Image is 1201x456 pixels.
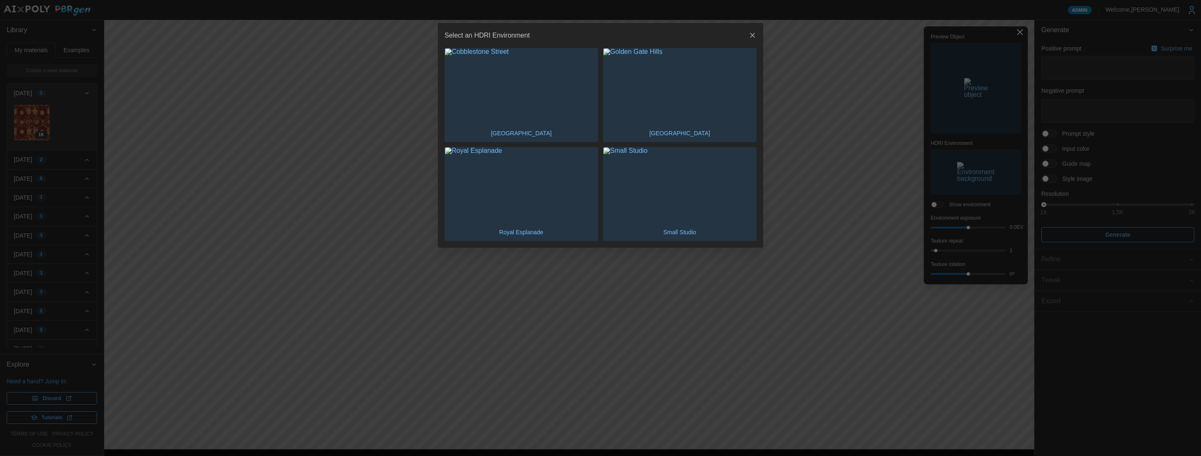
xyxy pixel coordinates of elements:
[445,48,598,142] button: Cobblestone Street[GEOGRAPHIC_DATA]
[659,224,701,241] p: Small Studio
[445,48,598,125] img: Cobblestone Street
[445,32,530,39] h2: Select an HDRI Environment
[603,147,756,224] img: Small Studio
[445,147,598,224] img: Royal Esplanade
[603,48,756,142] button: Golden Gate Hills[GEOGRAPHIC_DATA]
[603,147,756,241] button: Small StudioSmall Studio
[603,48,756,125] img: Golden Gate Hills
[495,224,548,241] p: Royal Esplanade
[487,125,556,142] p: [GEOGRAPHIC_DATA]
[645,125,714,142] p: [GEOGRAPHIC_DATA]
[445,147,598,241] button: Royal EsplanadeRoyal Esplanade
